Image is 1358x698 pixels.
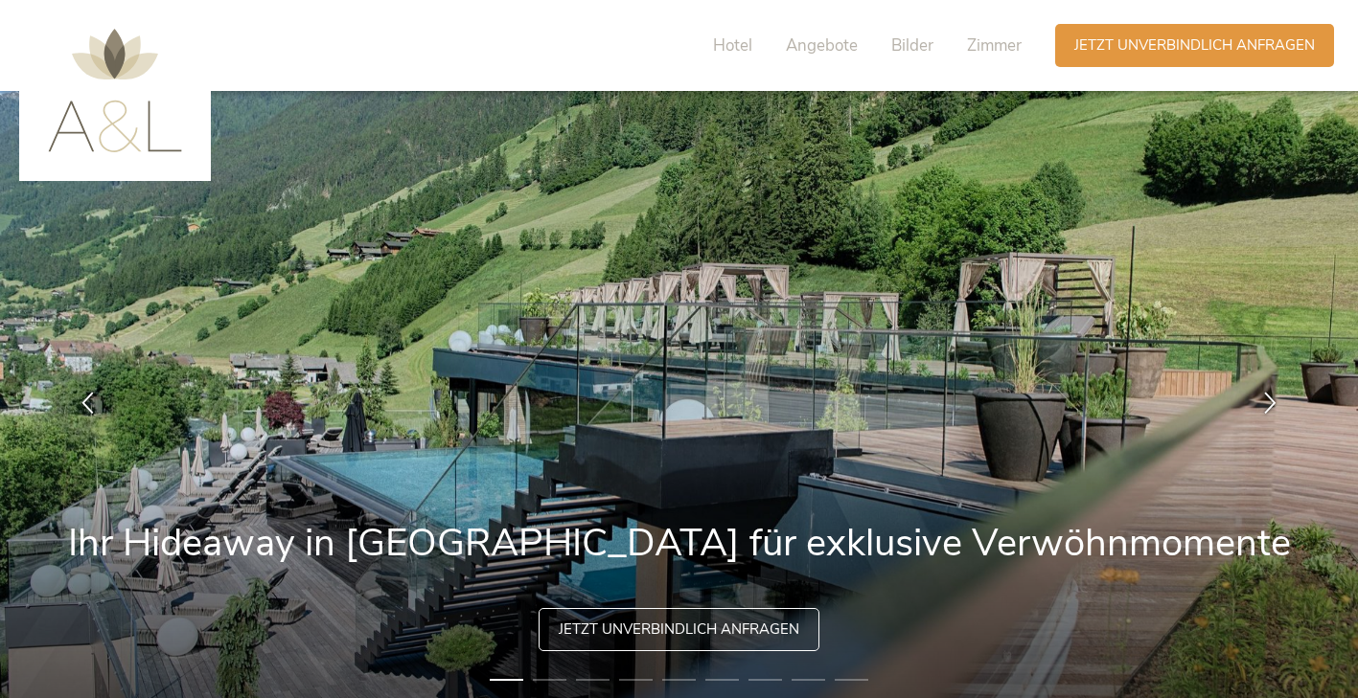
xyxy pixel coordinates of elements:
span: Zimmer [967,34,1022,56]
span: Hotel [713,34,752,56]
img: AMONTI & LUNARIS Wellnessresort [48,29,182,152]
span: Angebote [786,34,858,56]
span: Jetzt unverbindlich anfragen [1074,35,1315,56]
span: Jetzt unverbindlich anfragen [559,619,799,640]
span: Bilder [891,34,933,56]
